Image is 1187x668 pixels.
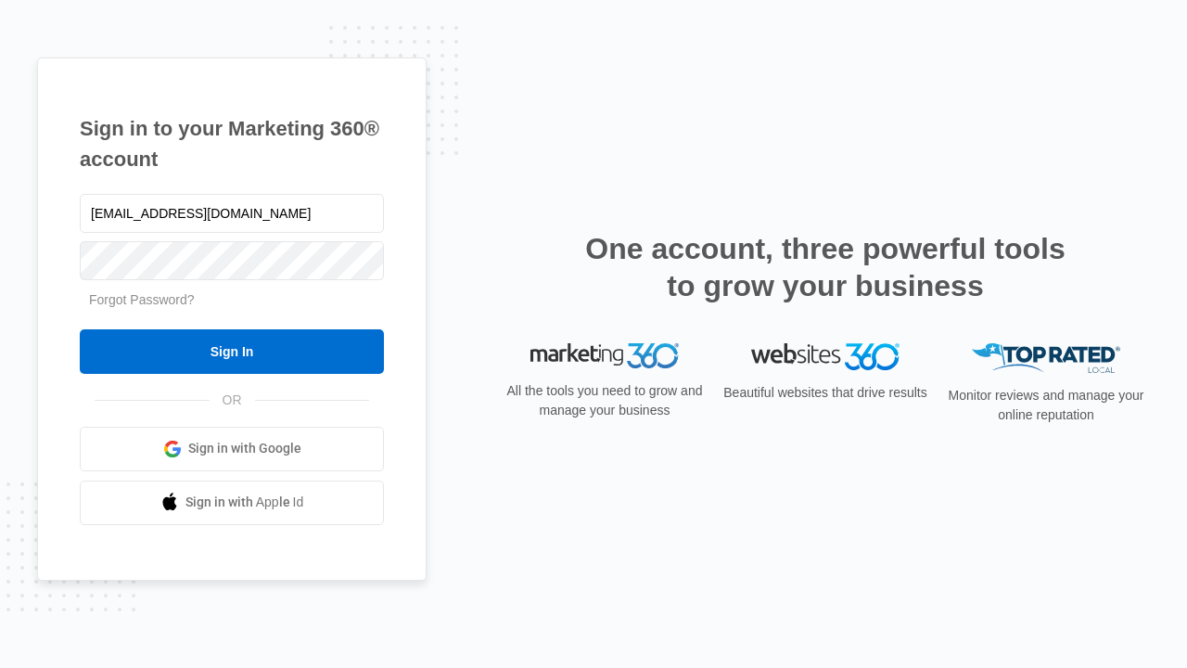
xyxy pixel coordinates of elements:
[721,383,929,403] p: Beautiful websites that drive results
[80,481,384,525] a: Sign in with Apple Id
[751,343,900,370] img: Websites 360
[188,439,301,458] span: Sign in with Google
[80,329,384,374] input: Sign In
[972,343,1120,374] img: Top Rated Local
[942,386,1150,425] p: Monitor reviews and manage your online reputation
[80,427,384,471] a: Sign in with Google
[580,230,1071,304] h2: One account, three powerful tools to grow your business
[80,113,384,174] h1: Sign in to your Marketing 360® account
[210,391,255,410] span: OR
[501,381,708,420] p: All the tools you need to grow and manage your business
[185,493,304,512] span: Sign in with Apple Id
[89,292,195,307] a: Forgot Password?
[80,194,384,233] input: Email
[530,343,679,369] img: Marketing 360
